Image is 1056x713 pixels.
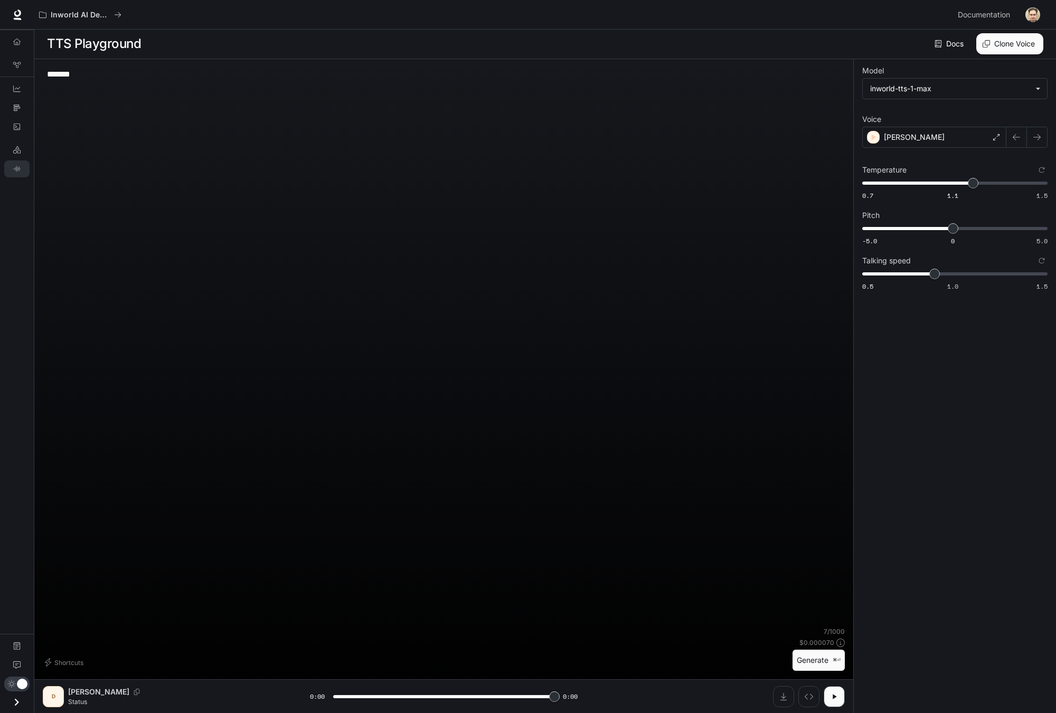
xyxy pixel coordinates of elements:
span: 0:00 [310,691,325,702]
a: Dashboards [4,80,30,97]
button: Open drawer [5,691,29,713]
span: 1.5 [1036,282,1048,291]
a: Documentation [4,638,30,654]
button: Copy Voice ID [129,689,144,695]
span: 0 [951,236,955,245]
p: Status [68,697,285,706]
p: Inworld AI Demos [51,11,110,20]
button: Clone Voice [976,33,1043,54]
button: Reset to default [1036,164,1048,176]
span: -5.0 [862,236,877,245]
p: Pitch [862,212,880,219]
a: Logs [4,118,30,135]
a: Docs [932,33,968,54]
a: LLM Playground [4,141,30,158]
span: 1.1 [947,191,958,200]
span: 1.0 [947,282,958,291]
h1: TTS Playground [47,33,141,54]
p: Temperature [862,166,907,174]
a: Documentation [954,4,1018,25]
button: Generate⌘⏎ [793,650,845,671]
a: Feedback [4,657,30,673]
a: Traces [4,99,30,116]
p: [PERSON_NAME] [884,132,945,142]
p: ⌘⏎ [833,657,841,663]
span: 0.7 [862,191,873,200]
a: Graph Registry [4,56,30,73]
span: 0.5 [862,282,873,291]
button: User avatar [1022,4,1043,25]
a: Overview [4,33,30,50]
p: Voice [862,116,881,123]
button: Inspect [798,686,819,707]
p: 7 / 1000 [824,627,845,636]
button: All workspaces [34,4,126,25]
button: Reset to default [1036,255,1048,267]
span: 5.0 [1036,236,1048,245]
div: inworld-tts-1-max [870,83,1030,94]
img: User avatar [1025,7,1040,22]
p: Model [862,67,884,74]
span: Dark mode toggle [17,678,27,689]
p: Talking speed [862,257,911,264]
span: 1.5 [1036,191,1048,200]
button: Shortcuts [43,654,88,671]
span: Documentation [958,8,1010,22]
div: D [45,688,62,705]
p: [PERSON_NAME] [68,687,129,697]
button: Download audio [773,686,794,707]
p: $ 0.000070 [799,638,834,647]
div: inworld-tts-1-max [863,79,1047,99]
a: TTS Playground [4,160,30,177]
span: 0:00 [563,691,578,702]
